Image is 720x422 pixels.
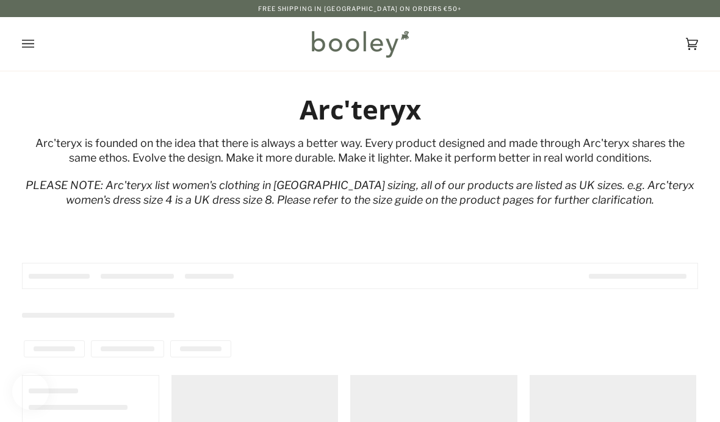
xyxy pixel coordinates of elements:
[22,17,59,71] button: Open menu
[26,179,694,207] em: PLEASE NOTE: Arc'teryx list women's clothing in [GEOGRAPHIC_DATA] sizing, all of our products are...
[306,26,413,62] img: Booley
[12,373,49,410] iframe: Button to open loyalty program pop-up
[22,93,698,126] h1: Arc'teryx
[258,4,463,13] p: Free Shipping in [GEOGRAPHIC_DATA] on Orders €50+
[22,136,698,166] div: Arc'teryx is founded on the idea that there is always a better way. Every product designed and ma...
